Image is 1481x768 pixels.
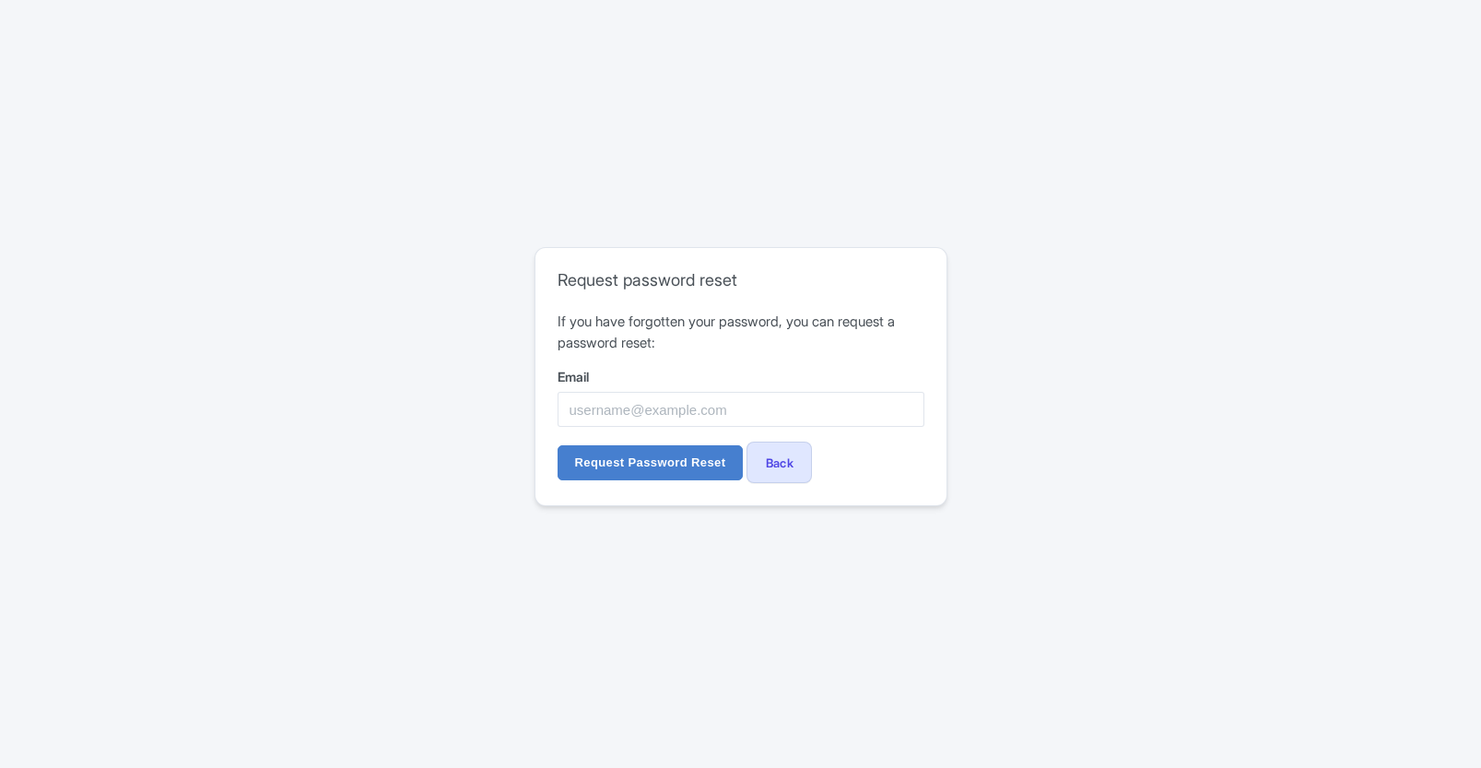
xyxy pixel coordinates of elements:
input: Request Password Reset [558,445,744,480]
a: Back [746,442,812,483]
p: If you have forgotten your password, you can request a password reset: [558,312,924,353]
label: Email [558,367,924,386]
input: username@example.com [558,392,924,427]
h2: Request password reset [558,270,924,290]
